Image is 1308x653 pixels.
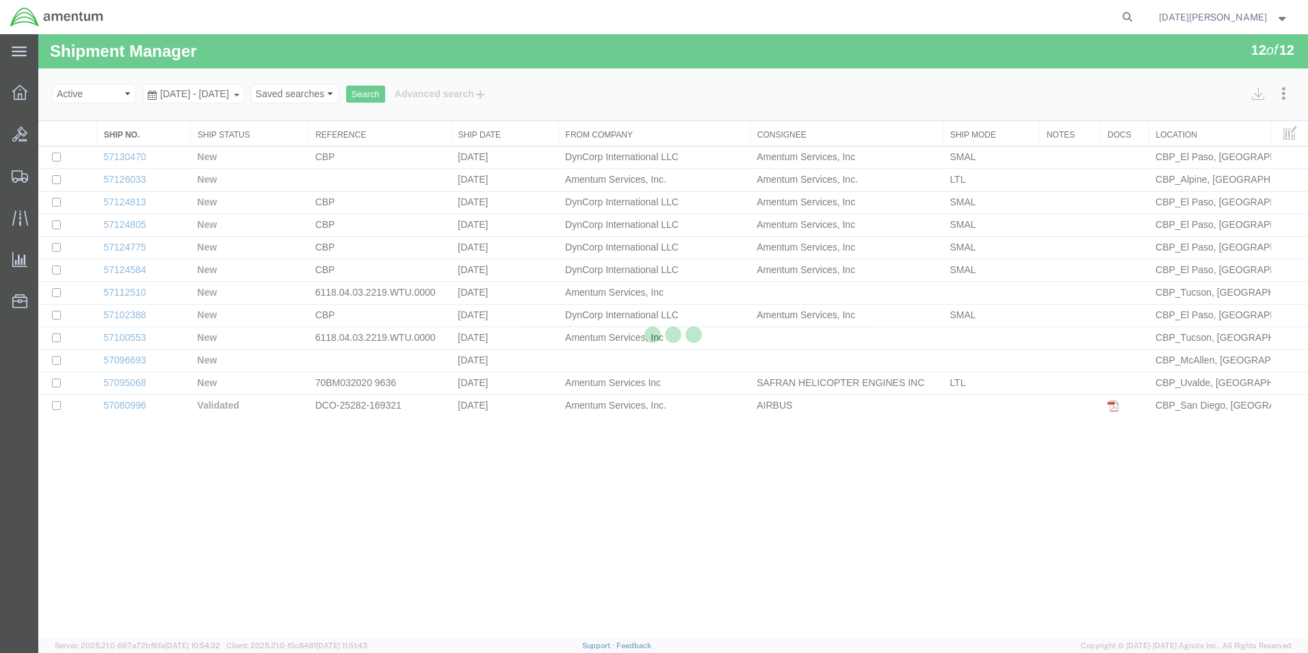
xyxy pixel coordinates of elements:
[1159,10,1267,25] span: Noel Arrieta
[1158,9,1290,25] button: [DATE][PERSON_NAME]
[10,7,104,27] img: logo
[226,641,367,650] span: Client: 2025.21.0-f0c8481
[165,641,220,650] span: [DATE] 10:54:32
[1081,640,1292,652] span: Copyright © [DATE]-[DATE] Agistix Inc., All Rights Reserved
[316,641,367,650] span: [DATE] 11:51:43
[616,641,651,650] a: Feedback
[55,641,220,650] span: Server: 2025.21.0-667a72bf6fa
[582,641,616,650] a: Support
